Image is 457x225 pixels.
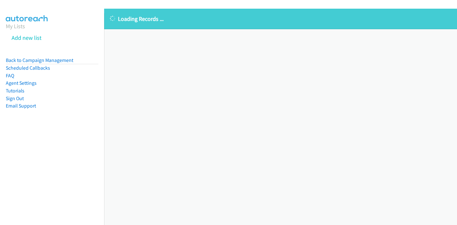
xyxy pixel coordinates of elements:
[6,73,14,79] a: FAQ
[6,103,36,109] a: Email Support
[6,65,50,71] a: Scheduled Callbacks
[12,34,41,41] a: Add new list
[6,22,25,30] a: My Lists
[6,88,24,94] a: Tutorials
[6,80,37,86] a: Agent Settings
[110,14,451,23] p: Loading Records ...
[6,57,73,63] a: Back to Campaign Management
[6,95,24,101] a: Sign Out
